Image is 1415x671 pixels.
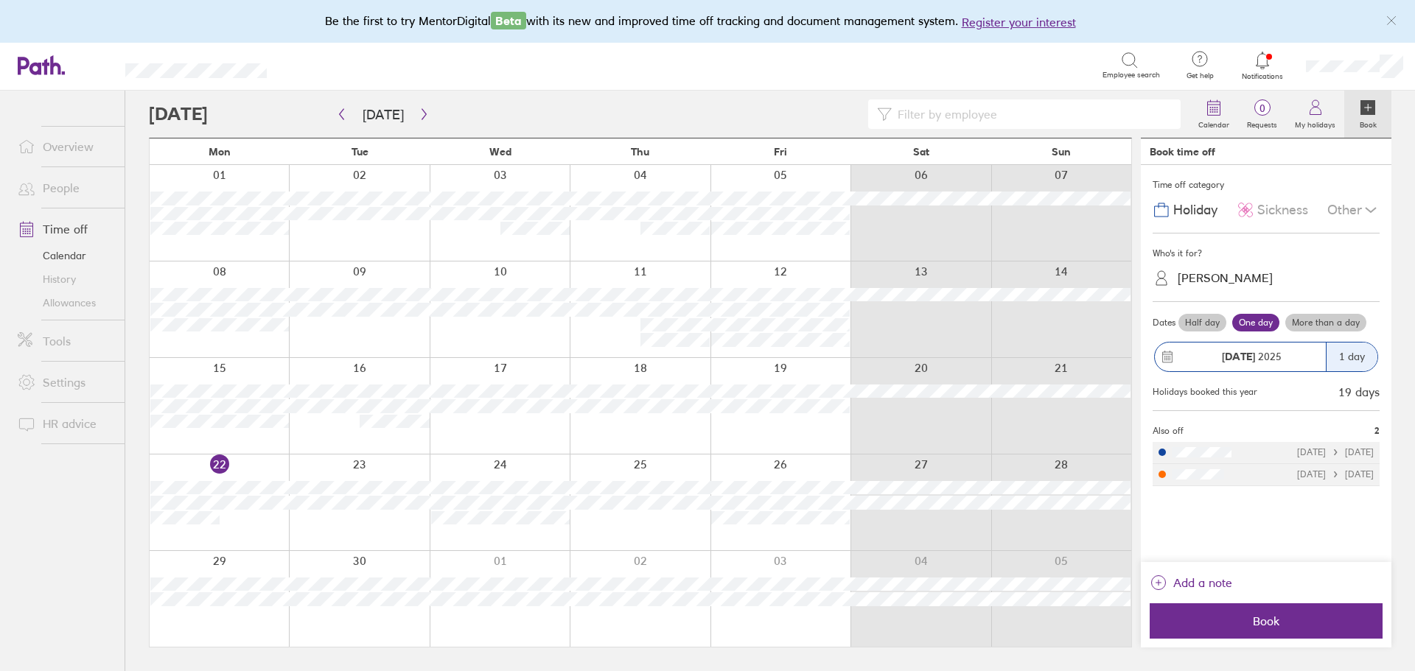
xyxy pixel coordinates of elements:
a: Settings [6,368,125,397]
a: 0Requests [1238,91,1286,138]
a: HR advice [6,409,125,438]
span: 2 [1374,426,1380,436]
span: 2025 [1222,351,1282,362]
label: Calendar [1189,116,1238,130]
span: Tue [352,146,368,158]
span: Mon [209,146,231,158]
button: Add a note [1150,571,1232,594]
strong: [DATE] [1222,350,1255,363]
div: 1 day [1326,342,1377,371]
a: Time off [6,214,125,244]
label: Requests [1238,116,1286,130]
div: 19 days [1338,385,1380,398]
div: Search [307,58,344,71]
span: Sickness [1257,203,1308,218]
span: Notifications [1239,72,1287,81]
div: Book time off [1150,146,1215,158]
span: Dates [1153,317,1175,328]
span: Thu [631,146,649,158]
span: Employee search [1103,71,1160,80]
div: Other [1327,196,1380,224]
span: Also off [1153,426,1184,436]
a: My holidays [1286,91,1344,138]
label: More than a day [1285,314,1366,331]
span: Add a note [1173,571,1232,594]
a: Allowances [6,291,125,315]
a: Calendar [1189,91,1238,138]
button: Book [1150,603,1383,639]
div: Be the first to try MentorDigital with its new and improved time off tracking and document manage... [325,12,1091,31]
button: [DATE] 20251 day [1153,334,1380,379]
a: People [6,173,125,203]
label: My holidays [1286,116,1344,130]
span: Get help [1176,71,1224,80]
span: Holiday [1173,203,1217,218]
div: [PERSON_NAME] [1178,271,1273,285]
a: Calendar [6,244,125,267]
span: Sat [913,146,929,158]
label: Half day [1178,314,1226,331]
a: Notifications [1239,50,1287,81]
span: Wed [489,146,511,158]
div: [DATE] [DATE] [1297,469,1374,479]
input: Filter by employee [892,100,1172,128]
button: Register your interest [962,13,1076,31]
span: Beta [491,12,526,29]
label: Book [1351,116,1386,130]
button: [DATE] [351,102,416,127]
div: Who's it for? [1153,242,1380,264]
span: Sun [1052,146,1071,158]
a: Overview [6,132,125,161]
div: [DATE] [DATE] [1297,447,1374,457]
span: 0 [1238,102,1286,114]
a: Tools [6,326,125,356]
a: Book [1344,91,1391,138]
div: Holidays booked this year [1153,387,1257,397]
div: Time off category [1153,174,1380,196]
span: Book [1160,614,1372,628]
label: One day [1232,314,1279,331]
a: History [6,267,125,291]
span: Fri [774,146,787,158]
